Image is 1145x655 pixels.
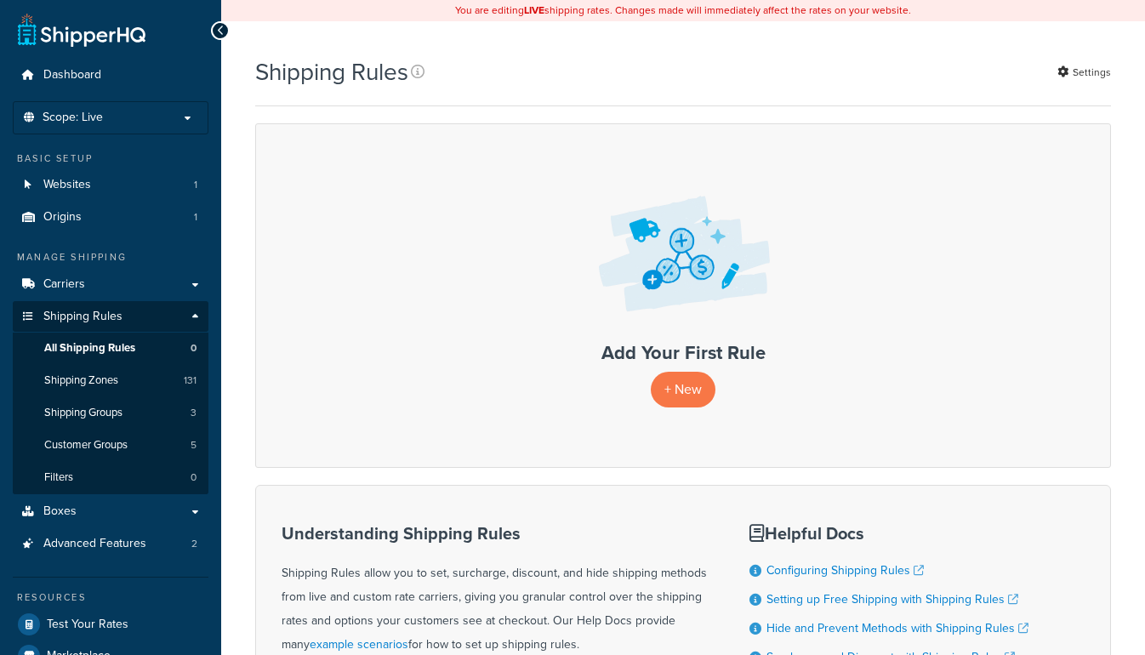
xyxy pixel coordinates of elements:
span: 0 [191,470,197,485]
a: + New [651,372,715,407]
a: Filters 0 [13,462,208,493]
span: Carriers [43,277,85,292]
a: All Shipping Rules 0 [13,333,208,364]
a: Carriers [13,269,208,300]
span: Shipping Rules [43,310,122,324]
li: Filters [13,462,208,493]
span: 131 [184,373,197,388]
span: 5 [191,438,197,453]
a: Hide and Prevent Methods with Shipping Rules [766,619,1028,637]
a: ShipperHQ Home [18,13,145,47]
span: 0 [191,341,197,356]
span: Dashboard [43,68,101,83]
li: Advanced Features [13,528,208,560]
div: Resources [13,590,208,605]
h3: Understanding Shipping Rules [282,524,707,543]
li: Shipping Zones [13,365,208,396]
a: Advanced Features 2 [13,528,208,560]
a: Shipping Rules [13,301,208,333]
span: Shipping Zones [44,373,118,388]
li: Shipping Groups [13,397,208,429]
a: Configuring Shipping Rules [766,561,924,579]
a: Origins 1 [13,202,208,233]
span: Shipping Groups [44,406,122,420]
li: Origins [13,202,208,233]
li: Websites [13,169,208,201]
span: 1 [194,178,197,192]
h3: Helpful Docs [749,524,1028,543]
span: + New [664,379,702,399]
span: 1 [194,210,197,225]
div: Basic Setup [13,151,208,166]
span: Customer Groups [44,438,128,453]
a: Websites 1 [13,169,208,201]
span: Advanced Features [43,537,146,551]
span: Origins [43,210,82,225]
a: example scenarios [310,635,408,653]
a: Test Your Rates [13,609,208,640]
span: Filters [44,470,73,485]
a: Settings [1057,60,1111,84]
b: LIVE [524,3,544,18]
h3: Add Your First Rule [273,343,1093,363]
span: Websites [43,178,91,192]
span: 2 [191,537,197,551]
a: Customer Groups 5 [13,430,208,461]
li: All Shipping Rules [13,333,208,364]
span: Boxes [43,504,77,519]
div: Manage Shipping [13,250,208,265]
span: Test Your Rates [47,618,128,632]
a: Dashboard [13,60,208,91]
li: Shipping Rules [13,301,208,495]
span: 3 [191,406,197,420]
a: Shipping Groups 3 [13,397,208,429]
span: All Shipping Rules [44,341,135,356]
a: Shipping Zones 131 [13,365,208,396]
h1: Shipping Rules [255,55,408,88]
li: Customer Groups [13,430,208,461]
a: Boxes [13,496,208,527]
span: Scope: Live [43,111,103,125]
a: Setting up Free Shipping with Shipping Rules [766,590,1018,608]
